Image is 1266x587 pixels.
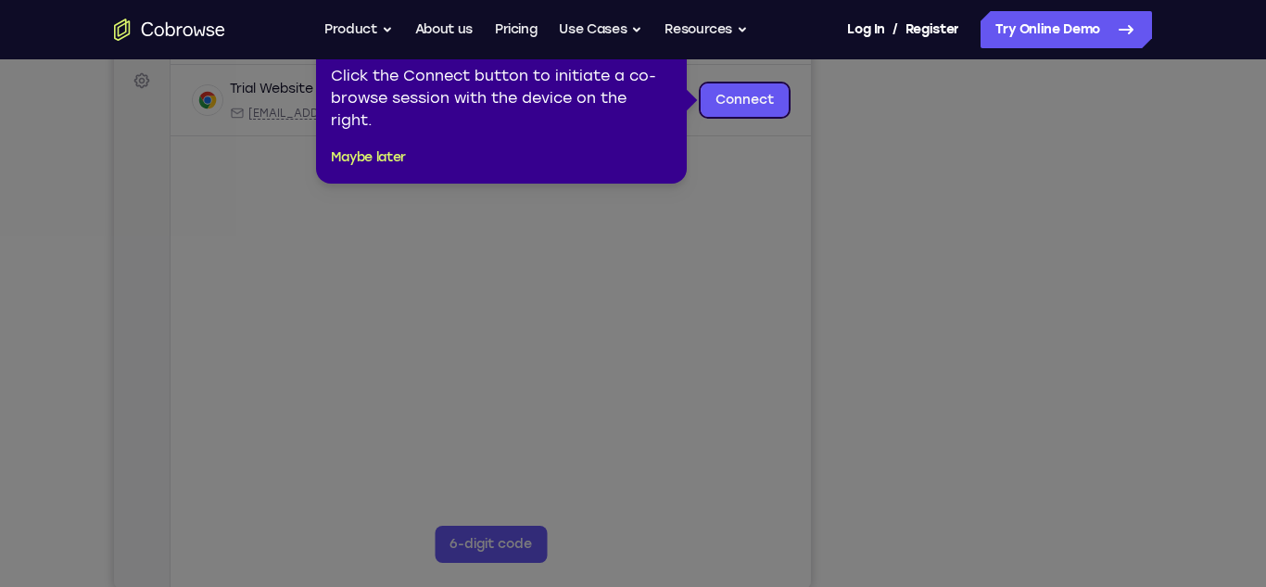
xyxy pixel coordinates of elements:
span: / [893,19,898,41]
button: Refresh [652,56,682,85]
a: Go to the home page [114,19,225,41]
button: Resources [665,11,748,48]
a: Try Online Demo [981,11,1152,48]
a: Sessions [11,54,44,87]
a: About us [415,11,473,48]
button: Product [324,11,393,48]
span: Cobrowse demo [363,138,459,153]
a: Connect [587,116,675,149]
div: Email [116,138,334,153]
button: Use Cases [559,11,642,48]
a: Register [905,11,959,48]
a: Log In [847,11,884,48]
span: +11 more [470,138,518,153]
label: demo_id [368,61,426,80]
a: Settings [11,96,44,130]
a: Pricing [495,11,538,48]
div: Click the Connect button to initiate a co-browse session with the device on the right. [331,65,672,132]
div: New devices found. [209,120,212,123]
a: Connect [11,11,44,45]
button: Maybe later [331,147,406,169]
div: App [345,138,459,153]
h1: Connect [71,11,172,41]
div: Trial Website [116,112,199,131]
input: Filter devices... [105,61,338,80]
label: Email [565,61,599,80]
div: Open device details [57,97,697,169]
span: web@example.com [134,138,334,153]
div: Online [207,114,255,129]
